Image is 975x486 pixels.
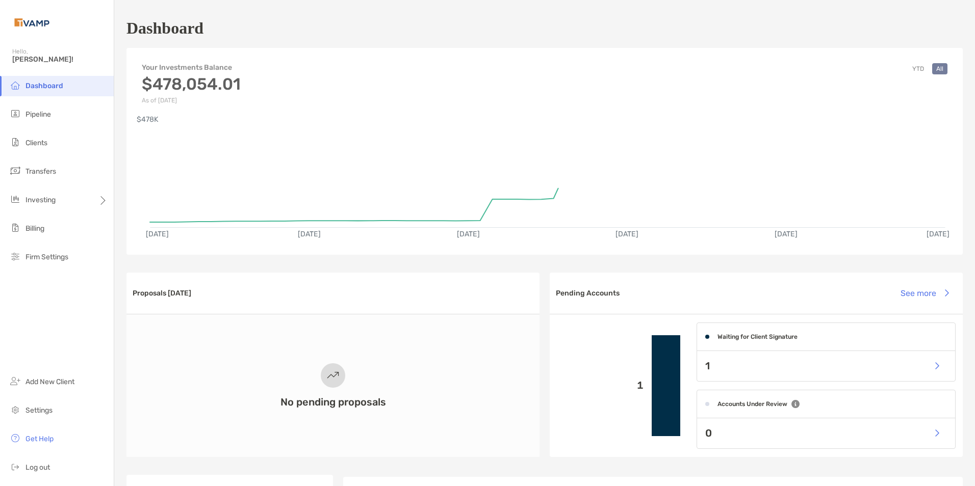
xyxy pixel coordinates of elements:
text: [DATE] [298,230,321,238]
img: clients icon [9,136,21,148]
img: investing icon [9,193,21,205]
h4: Accounts Under Review [717,400,787,408]
span: Log out [25,463,50,472]
button: All [932,63,947,74]
h3: Pending Accounts [556,289,620,298]
h1: Dashboard [126,19,203,38]
img: settings icon [9,403,21,416]
span: Transfers [25,167,56,176]
h3: Proposals [DATE] [133,289,191,298]
img: pipeline icon [9,107,21,120]
h4: Waiting for Client Signature [717,333,798,340]
text: [DATE] [927,230,950,238]
span: Get Help [25,435,54,443]
img: Zoe Logo [12,4,52,41]
text: [DATE] [457,230,480,238]
p: As of [DATE] [142,97,241,104]
img: logout icon [9,461,21,473]
p: 1 [558,379,644,392]
span: Pipeline [25,110,51,119]
span: Settings [25,406,53,415]
p: 0 [705,427,712,440]
text: [DATE] [775,230,798,238]
h4: Your Investments Balance [142,63,241,72]
h3: $478,054.01 [142,74,241,94]
img: firm-settings icon [9,250,21,262]
span: Add New Client [25,377,74,386]
button: See more [892,282,957,304]
img: add_new_client icon [9,375,21,387]
span: Billing [25,224,44,233]
span: Dashboard [25,82,63,90]
p: 1 [705,360,710,372]
text: [DATE] [615,230,638,238]
img: get-help icon [9,432,21,444]
img: billing icon [9,222,21,234]
img: dashboard icon [9,79,21,91]
span: Investing [25,196,56,204]
h3: No pending proposals [280,396,386,408]
span: [PERSON_NAME]! [12,55,108,64]
text: $478K [137,115,159,124]
span: Firm Settings [25,253,68,261]
text: [DATE] [146,230,169,238]
button: YTD [908,63,928,74]
span: Clients [25,139,47,147]
img: transfers icon [9,165,21,177]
